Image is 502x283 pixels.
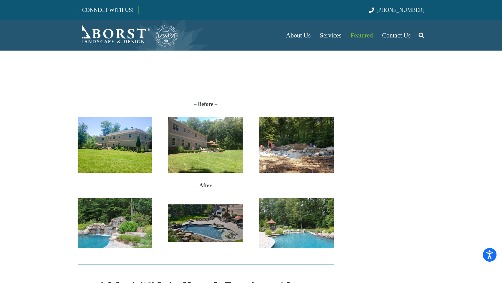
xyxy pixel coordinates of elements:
[259,117,333,173] a: proj-before
[382,32,411,39] span: Contact Us
[78,23,179,48] a: Borst-Logo
[281,20,315,51] a: About Us
[415,28,427,43] a: Search
[168,204,243,242] a: 2
[195,182,216,189] strong: – After –
[78,3,138,17] a: CONNECT WITH US!
[286,32,311,39] span: About Us
[168,117,243,173] a: Finn Before Photo 2
[315,20,346,51] a: Services
[259,198,333,248] a: IMG_8663
[346,20,377,51] a: Featured
[351,32,373,39] span: Featured
[377,7,425,13] span: [PHONE_NUMBER]
[78,117,152,173] a: Before_V01
[78,198,152,248] a: IMG_8661
[377,20,415,51] a: Contact Us
[194,101,217,107] strong: – Before –
[369,7,424,13] a: [PHONE_NUMBER]
[320,32,341,39] span: Services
